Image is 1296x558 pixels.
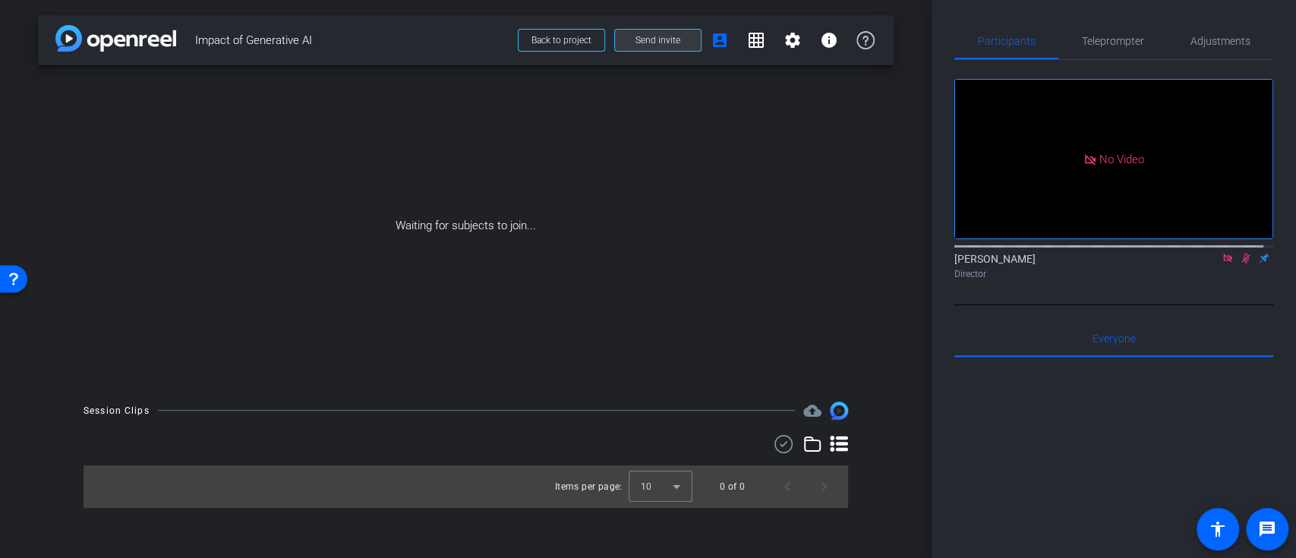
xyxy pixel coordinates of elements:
span: Participants [978,36,1036,46]
span: Send invite [635,34,680,46]
div: Director [954,267,1273,281]
div: Waiting for subjects to join... [38,65,894,386]
mat-icon: grid_on [747,31,765,49]
span: No Video [1099,152,1144,166]
button: Next page [806,468,842,505]
img: app-logo [55,25,176,52]
span: Destinations for your clips [803,402,821,420]
span: Impact of Generative AI [195,25,509,55]
div: 0 of 0 [720,479,745,494]
span: Everyone [1093,333,1136,344]
span: Back to project [531,35,591,46]
span: Teleprompter [1082,36,1144,46]
mat-icon: message [1258,520,1276,538]
mat-icon: info [820,31,838,49]
mat-icon: cloud_upload [803,402,821,420]
mat-icon: settings [784,31,802,49]
div: Items per page: [555,479,623,494]
img: Session clips [830,402,848,420]
button: Previous page [769,468,806,505]
mat-icon: accessibility [1209,520,1227,538]
button: Back to project [518,29,605,52]
div: Session Clips [84,403,150,418]
button: Send invite [614,29,702,52]
span: Adjustments [1190,36,1250,46]
div: [PERSON_NAME] [954,251,1273,281]
mat-icon: account_box [711,31,729,49]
